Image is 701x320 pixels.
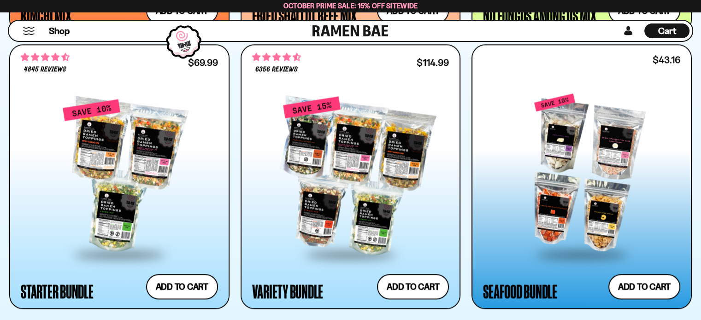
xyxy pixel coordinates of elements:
[653,55,680,64] div: $43.16
[49,25,70,37] span: Shop
[658,25,676,36] span: Cart
[188,58,218,67] div: $69.99
[483,283,557,299] div: Seafood Bundle
[252,51,301,63] span: 4.63 stars
[24,66,66,73] span: 4845 reviews
[283,1,418,10] span: October Prime Sale: 15% off Sitewide
[644,21,689,41] div: Cart
[417,58,449,67] div: $114.99
[21,283,94,299] div: Starter Bundle
[21,51,70,63] span: 4.71 stars
[255,66,298,73] span: 6356 reviews
[608,274,680,299] button: Add to cart
[49,23,70,38] a: Shop
[241,44,461,309] a: 4.63 stars 6356 reviews $114.99 Variety Bundle Add to cart
[252,283,324,299] div: Variety Bundle
[146,274,218,299] button: Add to cart
[9,44,230,309] a: 4.71 stars 4845 reviews $69.99 Starter Bundle Add to cart
[471,44,692,309] a: $43.16 Seafood Bundle Add to cart
[377,274,449,299] button: Add to cart
[23,27,35,35] button: Mobile Menu Trigger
